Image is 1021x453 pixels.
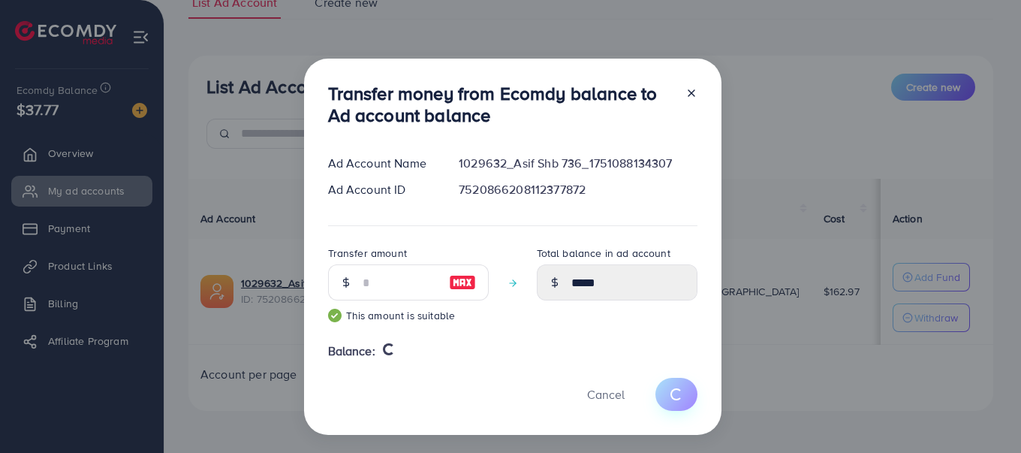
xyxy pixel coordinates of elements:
[957,385,1010,442] iframe: Chat
[328,83,673,126] h3: Transfer money from Ecomdy balance to Ad account balance
[568,378,643,410] button: Cancel
[537,246,670,261] label: Total balance in ad account
[449,273,476,291] img: image
[328,246,407,261] label: Transfer amount
[316,155,447,172] div: Ad Account Name
[316,181,447,198] div: Ad Account ID
[447,155,709,172] div: 1029632_Asif Shb 736_1751088134307
[328,343,375,360] span: Balance:
[447,181,709,198] div: 7520866208112377872
[587,386,625,403] span: Cancel
[328,308,489,323] small: This amount is suitable
[328,309,342,322] img: guide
